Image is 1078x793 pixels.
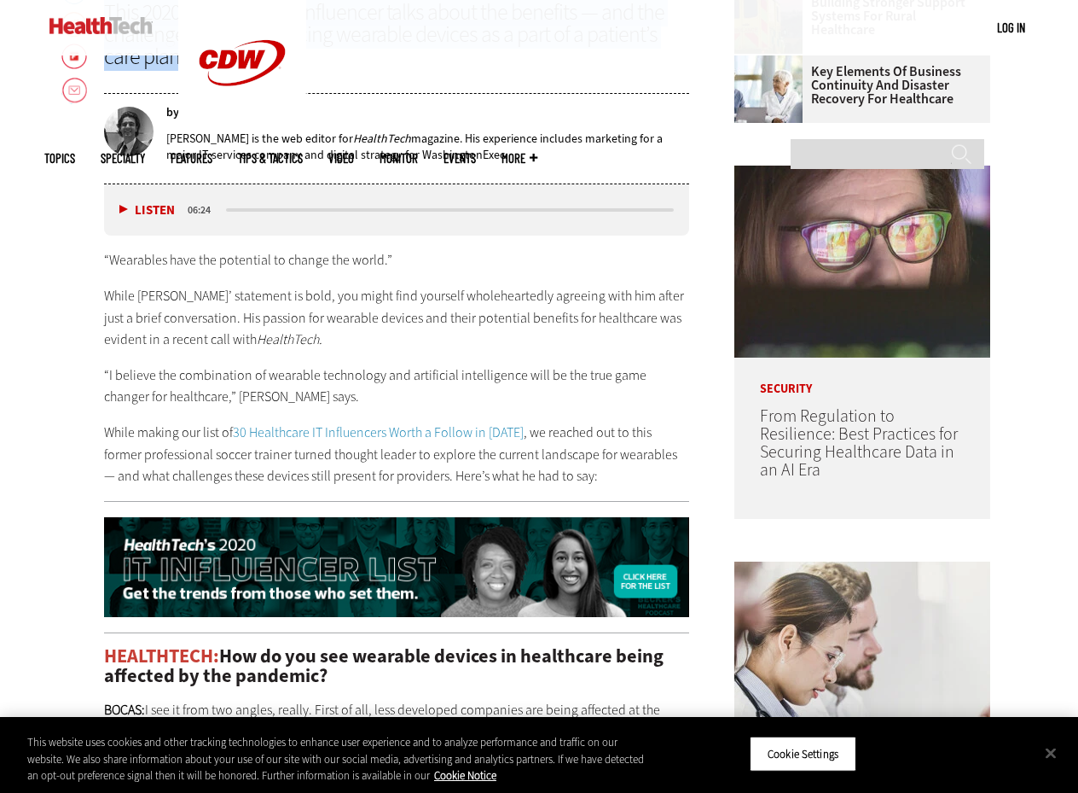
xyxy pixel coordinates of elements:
a: MonITor [380,152,418,165]
a: Log in [997,20,1025,35]
img: Home [49,17,153,34]
a: 30 Healthcare IT Influencers Worth a Follow in [DATE] [233,423,524,441]
div: duration [185,202,223,218]
button: Cookie Settings [750,736,856,772]
div: media player [104,184,689,236]
span: HEALTHTECH: [104,644,219,668]
p: “Wearables have the potential to change the world.” [104,249,689,271]
img: Influencer List 2020 [104,517,689,618]
a: Video [328,152,354,165]
strong: BOCAS: [104,701,145,719]
a: Tips & Tactics [238,152,303,165]
h2: How do you see wearable devices in healthcare being affected by the pandemic? [104,647,689,685]
a: From Regulation to Resilience: Best Practices for Securing Healthcare Data in an AI Era [760,405,958,481]
p: I see it from two angles, really. First of all, less developed companies are being affected at th... [104,699,689,765]
a: More information about your privacy [434,768,496,783]
button: Listen [119,204,175,217]
div: This website uses cookies and other tracking technologies to enhance user experience and to analy... [27,734,646,784]
span: Topics [44,152,75,165]
div: User menu [997,19,1025,37]
span: More [501,152,537,165]
a: Events [443,152,476,165]
em: HealthTech. [257,330,322,348]
img: woman wearing glasses looking at healthcare data on screen [734,166,990,358]
p: Security [734,358,990,395]
span: Specialty [101,152,145,165]
p: While making our list of , we reached out to this former professional soccer trainer turned thoug... [104,422,689,487]
p: “I believe the combination of wearable technology and artificial intelligence will be the true ga... [104,364,689,408]
a: CDW [178,113,306,131]
p: While [PERSON_NAME]’ statement is bold, you might find yourself wholeheartedly agreeing with him ... [104,285,689,351]
a: Features [171,152,212,165]
button: Close [1032,734,1069,772]
img: medical researchers look at data on desktop monitor [734,562,990,754]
